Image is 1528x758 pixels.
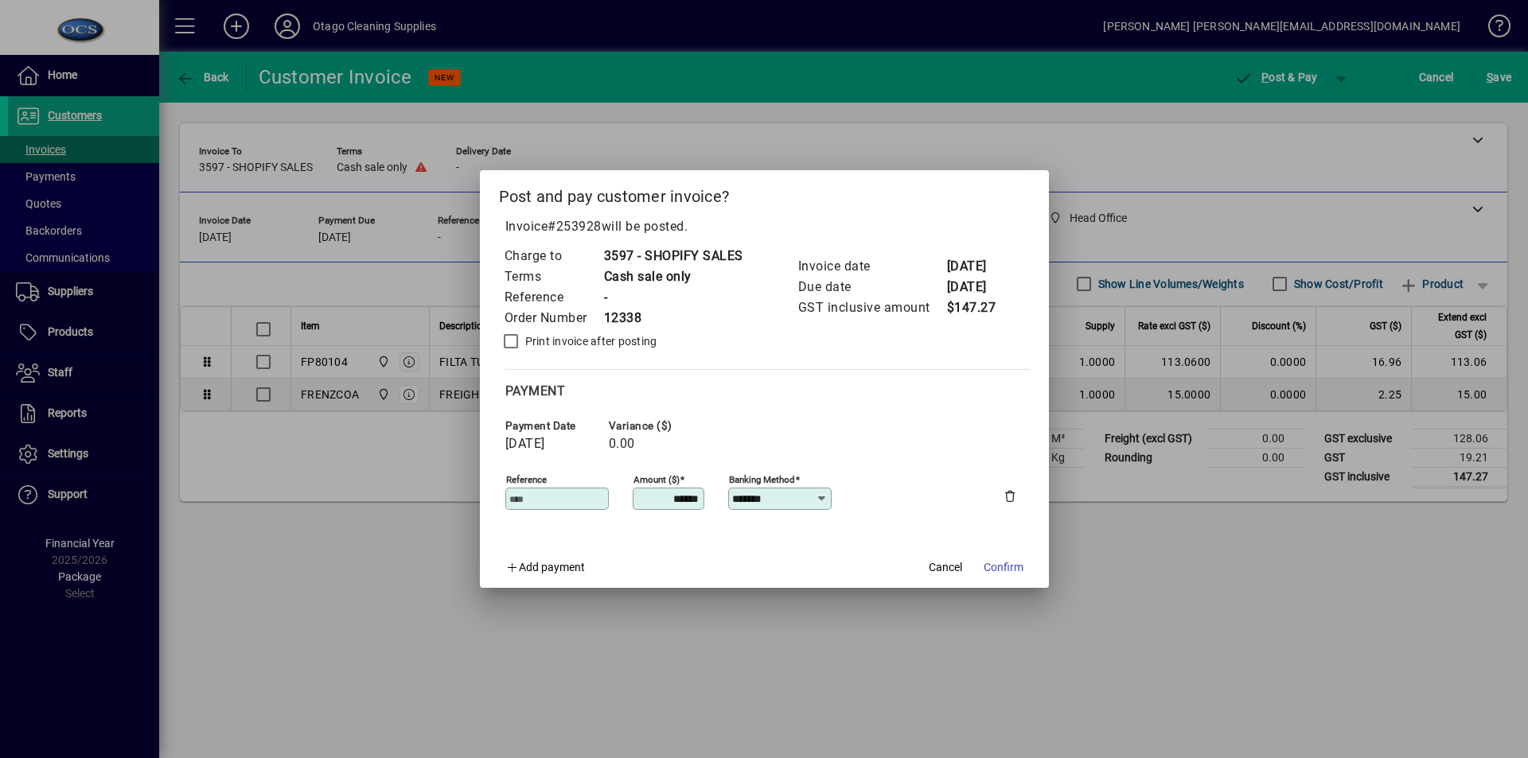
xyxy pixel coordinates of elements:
td: Order Number [504,308,603,328]
span: 0.00 [609,437,635,451]
span: Cancel [929,559,962,576]
span: Payment [505,383,566,398]
td: Charge to [504,246,603,266]
td: Reference [504,287,603,308]
td: Due date [797,277,946,297]
span: Variance ($) [609,420,704,432]
td: - [603,287,743,308]
span: Confirm [984,559,1023,576]
mat-label: Banking method [729,474,795,485]
button: Add payment [499,553,592,581]
span: Payment date [505,420,601,432]
td: 3597 - SHOPIFY SALES [603,246,743,266]
mat-label: Reference [506,474,547,485]
td: 12338 [603,308,743,328]
span: Add payment [519,561,585,573]
label: Print invoice after posting [522,333,657,349]
td: $147.27 [946,297,1010,318]
p: Invoice will be posted . [499,217,1030,236]
mat-label: Amount ($) [633,474,680,485]
td: Invoice date [797,256,946,277]
td: [DATE] [946,256,1010,277]
button: Confirm [977,553,1030,581]
td: [DATE] [946,277,1010,297]
span: [DATE] [505,437,545,451]
span: #253928 [548,219,602,234]
button: Cancel [920,553,971,581]
td: Cash sale only [603,266,743,287]
td: Terms [504,266,603,287]
td: GST inclusive amount [797,297,946,318]
h2: Post and pay customer invoice? [480,170,1049,216]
